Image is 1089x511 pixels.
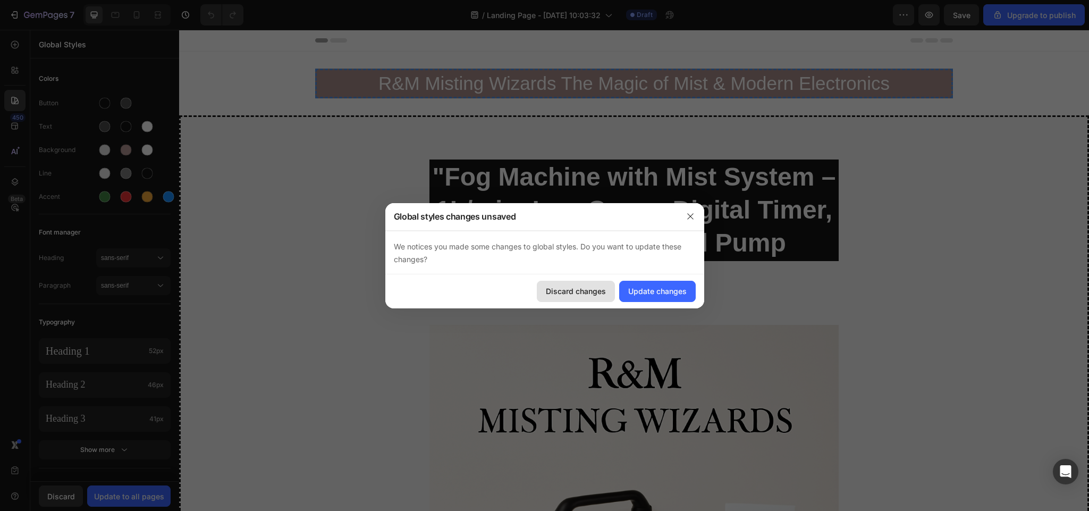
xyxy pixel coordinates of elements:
h2: R&M Misting Wizards The Magic of Mist & Modern Electronics [136,39,774,69]
h2: "Fog Machine with Mist System – 1L/min, Iron Cover, Digital Timer, Dual-Plunger Axial Pump [250,130,660,231]
span: We notices you made some changes to global styles. Do you want to update these changes? [394,242,681,264]
div: Update changes [628,286,687,297]
p: Buy With Confidence [412,253,498,265]
button: Update changes [619,281,696,302]
div: Discard changes [546,286,606,297]
div: Global styles changes unsaved [394,210,516,223]
button: <p>Buy With Confidence</p> [400,248,511,270]
button: Discard changes [537,281,615,302]
div: Open Intercom Messenger [1053,459,1078,484]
